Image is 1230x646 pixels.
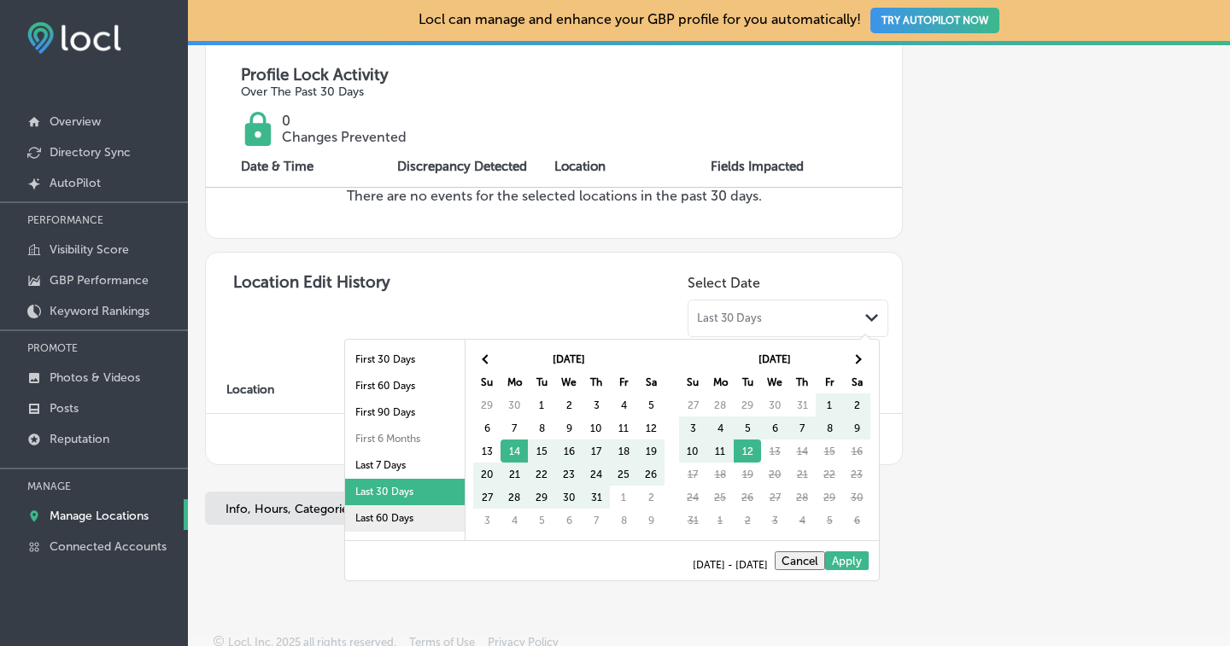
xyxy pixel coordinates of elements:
[473,439,501,463] td: 13
[50,509,149,523] p: Manage Locations
[843,393,870,416] td: 2
[610,370,637,393] th: Fr
[345,373,465,399] li: First 60 Days
[501,370,528,393] th: Mo
[679,509,706,532] td: 31
[610,416,637,439] td: 11
[282,129,407,145] p: Changes Prevented
[473,370,501,393] th: Su
[816,509,843,532] td: 5
[697,311,762,325] span: Last 30 Days
[637,416,665,439] td: 12
[583,463,610,486] td: 24
[583,439,610,463] td: 17
[679,393,706,416] td: 27
[843,509,870,532] td: 6
[220,272,390,292] h3: Location Edit History
[241,65,868,84] h3: Profile Lock Activity
[501,509,528,532] td: 4
[50,401,79,416] p: Posts
[206,365,327,413] th: Location
[554,159,606,174] p: Location
[50,176,101,190] p: AutoPilot
[50,242,129,257] p: Visibility Score
[761,463,788,486] td: 20
[327,365,470,413] th: Date & Time
[473,416,501,439] td: 6
[528,439,555,463] td: 15
[583,393,610,416] td: 3
[706,416,734,439] td: 4
[50,304,149,318] p: Keyword Rankings
[555,393,583,416] td: 2
[610,463,637,486] td: 25
[637,393,665,416] td: 5
[501,463,528,486] td: 21
[843,486,870,509] td: 30
[637,439,665,463] td: 19
[282,113,407,129] p: 0
[816,439,843,463] td: 15
[397,159,527,174] p: Discrepancy Detected
[788,370,816,393] th: Th
[788,463,816,486] td: 21
[345,532,465,558] li: Last 90 Days
[345,479,465,505] li: Last 30 Days
[734,416,761,439] td: 5
[688,275,760,291] label: Select Date
[706,509,734,532] td: 1
[816,393,843,416] td: 1
[610,393,637,416] td: 4
[706,439,734,463] td: 11
[761,439,788,463] td: 13
[555,486,583,509] td: 30
[610,509,637,532] td: 8
[816,370,843,393] th: Fr
[761,370,788,393] th: We
[816,463,843,486] td: 22
[345,426,465,452] li: First 6 Months
[345,452,465,479] li: Last 7 Days
[50,114,101,129] p: Overview
[734,486,761,509] td: 26
[583,416,610,439] td: 10
[555,463,583,486] td: 23
[843,370,870,393] th: Sa
[761,393,788,416] td: 30
[788,486,816,509] td: 28
[816,486,843,509] td: 29
[50,539,167,554] p: Connected Accounts
[528,370,555,393] th: Tu
[610,486,637,509] td: 1
[473,486,501,509] td: 27
[637,370,665,393] th: Sa
[241,84,407,99] p: Over The Past 30 Days
[555,416,583,439] td: 9
[825,551,869,570] button: Apply
[241,159,313,174] p: Date & Time
[788,439,816,463] td: 14
[816,416,843,439] td: 8
[528,393,555,416] td: 1
[734,393,761,416] td: 29
[583,509,610,532] td: 7
[501,439,528,463] td: 14
[870,8,999,33] button: TRY AUTOPILOT NOW
[693,560,775,570] span: [DATE] - [DATE]
[679,439,706,463] td: 10
[206,414,902,464] p: No location edit history available
[528,486,555,509] td: 29
[679,416,706,439] td: 3
[637,463,665,486] td: 26
[679,370,706,393] th: Su
[501,486,528,509] td: 28
[734,370,761,393] th: Tu
[734,509,761,532] td: 2
[555,509,583,532] td: 6
[637,486,665,509] td: 2
[345,505,465,532] li: Last 60 Days
[706,486,734,509] td: 25
[206,188,902,204] p: There are no events for the selected locations in the past 30 days.
[473,509,501,532] td: 3
[775,551,825,570] button: Cancel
